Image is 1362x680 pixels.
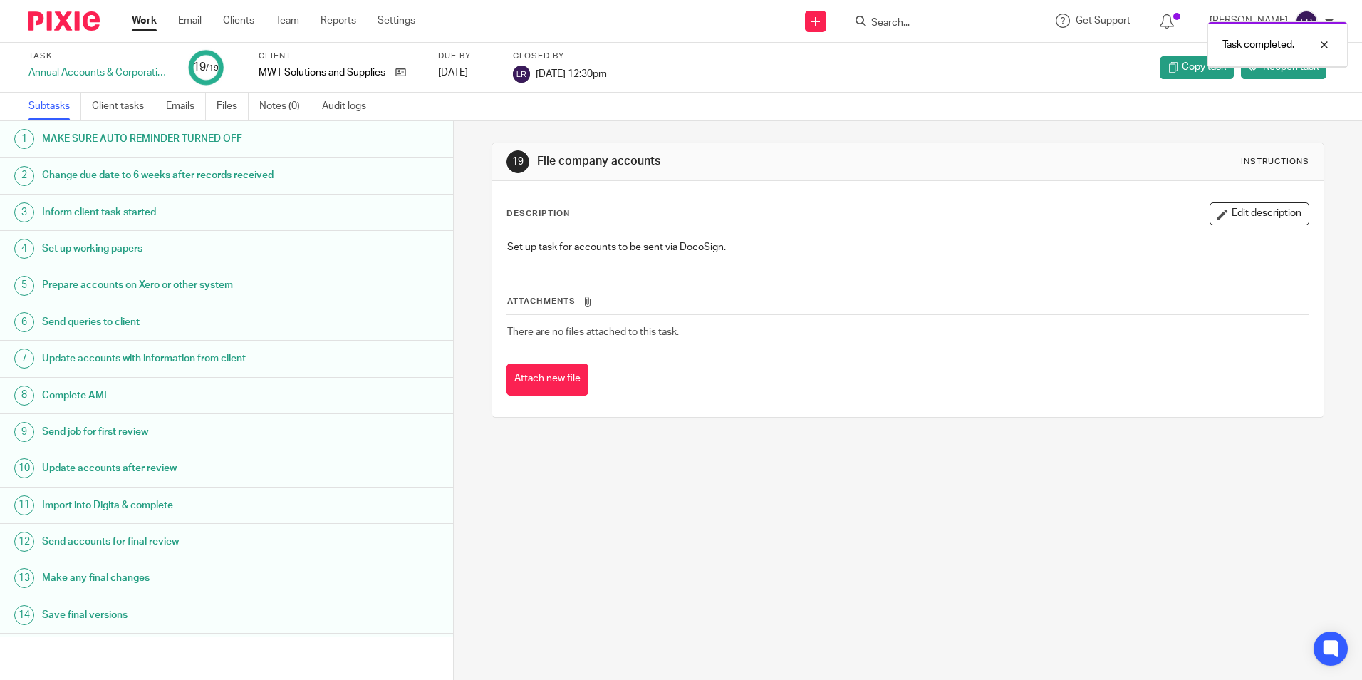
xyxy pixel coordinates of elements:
div: 19 [193,59,219,76]
div: 3 [14,202,34,222]
a: Work [132,14,157,28]
div: 4 [14,239,34,259]
p: Task completed. [1222,38,1294,52]
div: 9 [14,422,34,442]
label: Task [28,51,171,62]
img: svg%3E [513,66,530,83]
div: Annual Accounts & Corporation Tax Return [28,66,171,80]
h1: Update accounts with information from client [42,348,307,369]
h1: MAKE SURE AUTO REMINDER TURNED OFF [42,128,307,150]
div: 8 [14,386,34,406]
label: Client [259,51,420,62]
label: Closed by [513,51,607,62]
span: [DATE] 12:30pm [536,68,607,78]
div: 6 [14,312,34,332]
h1: Inform client task started [42,202,307,223]
a: Team [276,14,299,28]
h1: File company accounts [537,154,938,169]
div: 5 [14,276,34,296]
img: Pixie [28,11,100,31]
h1: Make any final changes [42,567,307,589]
div: 19 [506,150,529,173]
h1: Complete AML [42,385,307,406]
a: Audit logs [322,93,377,120]
img: svg%3E [1295,10,1318,33]
label: Due by [438,51,495,62]
div: 10 [14,458,34,478]
div: 11 [14,495,34,515]
span: Attachments [507,297,576,305]
div: 1 [14,129,34,149]
h1: Send queries to client [42,311,307,333]
h1: Send job for first review [42,421,307,443]
div: 7 [14,349,34,369]
div: Instructions [1241,156,1309,168]
div: 2 [14,166,34,186]
h1: Save final versions [42,604,307,626]
h1: Update accounts after review [42,458,307,479]
p: MWT Solutions and Supplies Ltd [259,66,388,80]
h1: Change due date to 6 weeks after records received [42,165,307,186]
div: [DATE] [438,66,495,80]
a: Emails [166,93,206,120]
div: 13 [14,568,34,588]
h1: Prepare accounts on Xero or other system [42,274,307,296]
h1: Set up working papers [42,238,307,259]
button: Attach new file [506,364,588,396]
p: Set up task for accounts to be sent via DocoSign. [507,240,1308,254]
button: Edit description [1210,202,1309,225]
a: Subtasks [28,93,81,120]
a: Client tasks [92,93,155,120]
h1: Import into Digita & complete [42,495,307,516]
div: 12 [14,532,34,552]
span: There are no files attached to this task. [507,327,679,337]
a: Notes (0) [259,93,311,120]
a: Reports [321,14,356,28]
small: /19 [206,64,219,72]
a: Clients [223,14,254,28]
h1: Send accounts for final review [42,531,307,552]
a: Email [178,14,202,28]
a: Files [217,93,249,120]
p: Description [506,208,570,220]
a: Settings [378,14,415,28]
div: 14 [14,605,34,625]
